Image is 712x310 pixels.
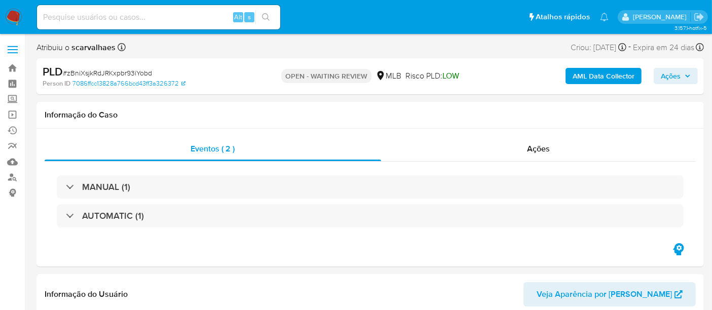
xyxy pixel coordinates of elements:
span: Atribuiu o [36,42,116,53]
h1: Informação do Usuário [45,289,128,299]
button: search-icon [255,10,276,24]
span: LOW [442,70,459,82]
span: Ações [527,143,550,154]
div: MLB [376,70,401,82]
p: erico.trevizan@mercadopago.com.br [633,12,690,22]
span: Eventos ( 2 ) [191,143,235,154]
span: Ações [661,68,681,84]
button: AML Data Collector [566,68,642,84]
input: Pesquise usuários ou casos... [37,11,280,24]
button: Veja Aparência por [PERSON_NAME] [523,282,696,306]
a: Sair [694,12,704,22]
span: Risco PLD: [405,70,459,82]
span: # zBniXsjkRdJRKxpbr93iYobd [63,68,152,78]
span: Alt [234,12,242,22]
div: MANUAL (1) [57,175,684,199]
div: AUTOMATIC (1) [57,204,684,227]
span: Veja Aparência por [PERSON_NAME] [537,282,672,306]
p: OPEN - WAITING REVIEW [281,69,371,83]
span: - [628,41,631,54]
b: Person ID [43,79,70,88]
h3: MANUAL (1) [82,181,130,192]
div: Criou: [DATE] [571,41,626,54]
b: AML Data Collector [573,68,634,84]
span: Atalhos rápidos [536,12,590,22]
button: Ações [654,68,698,84]
h3: AUTOMATIC (1) [82,210,144,221]
span: s [248,12,251,22]
span: Expira em 24 dias [633,42,694,53]
a: 7086ffcc13828a766bcd43ff3a326372 [72,79,185,88]
b: scarvalhaes [69,42,116,53]
h1: Informação do Caso [45,110,696,120]
a: Notificações [600,13,609,21]
b: PLD [43,63,63,80]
